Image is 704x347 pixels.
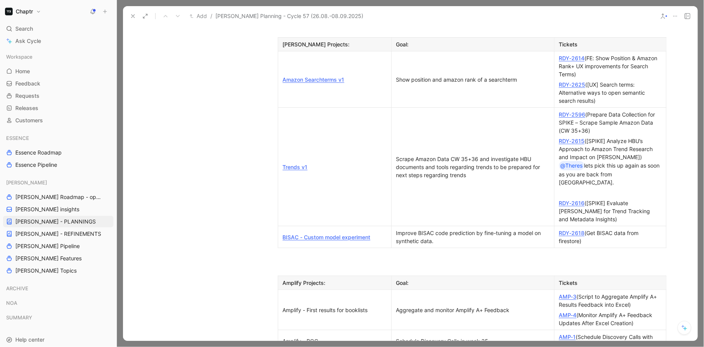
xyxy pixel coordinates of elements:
[3,283,113,294] div: ARCHIVE
[3,216,113,227] a: [PERSON_NAME] - PLANNINGS
[15,230,101,238] span: [PERSON_NAME] - REFINEMENTS
[559,138,585,144] a: RDY-2615
[283,40,387,48] div: [PERSON_NAME] Projects:
[559,279,661,287] div: Tickets
[396,40,550,48] div: Goal:
[396,76,550,84] div: Show position and amazon rank of a searchterm
[3,253,113,264] a: [PERSON_NAME] Features
[3,35,113,47] a: Ask Cycle
[6,285,28,292] span: ARCHIVE
[396,155,550,179] div: Scrape Amazon Data CW 35+36 and investigate HBU documents and tools regarding trends to be prepar...
[210,12,212,21] span: /
[16,8,33,15] h1: Chaptr
[283,76,345,83] a: Amazon Searchterms v1
[6,53,33,61] span: Workspace
[188,12,209,21] button: Add
[15,206,79,213] span: [PERSON_NAME] insights
[559,137,661,186] div: ([SPIKE] Analyze HBU’s Approach to Amazon Trend Research and Impact on [PERSON_NAME]) lets pick t...
[559,54,661,78] div: (FE: Show Position & Amazon Rank+ UX improvements for Search Terms)
[283,279,387,287] div: Amplify Projects:
[215,12,363,21] span: [PERSON_NAME] Planning - Cycle 57 (26.08.-08.09.2025)
[559,312,577,318] a: AMP-4
[559,229,661,245] div: (Get BISAC data from firestore)
[3,240,113,252] a: [PERSON_NAME] Pipeline
[3,191,113,203] a: [PERSON_NAME] Roadmap - open items
[5,8,13,15] img: Chaptr
[3,6,43,17] button: ChaptrChaptr
[396,229,550,245] div: Improve BISAC code prediction by fine-tuning a model on synthetic data.
[6,179,47,186] span: [PERSON_NAME]
[559,55,585,61] a: RDY-2614
[559,110,661,135] div: (Prepare Data Collection for SPIKE – Scrape Sample Amazon Data (CW 35+36)
[3,283,113,296] div: ARCHIVE
[3,115,113,126] a: Customers
[15,193,104,201] span: [PERSON_NAME] Roadmap - open items
[6,314,32,321] span: SUMMARY
[15,117,43,124] span: Customers
[559,40,661,48] div: Tickets
[3,132,113,171] div: ESSENCEEssence RoadmapEssence Pipeline
[3,297,113,309] div: NOA
[3,265,113,276] a: [PERSON_NAME] Topics
[15,92,39,100] span: Requests
[6,134,29,142] span: ESSENCE
[559,311,661,327] div: (Monitor Amplify A+ Feedback Updates After Excel Creation)
[15,67,30,75] span: Home
[3,90,113,102] a: Requests
[559,81,661,105] div: ([UX] Search terms: Alternative ways to open semantic search results)
[561,161,583,170] div: @Theres
[3,102,113,114] a: Releases
[396,337,550,345] div: Schedule Discovery Calls in week 35
[3,51,113,62] div: Workspace
[396,279,550,287] div: Goal:
[559,111,586,118] a: RDY-2596
[3,228,113,240] a: [PERSON_NAME] - REFINEMENTS
[559,81,586,88] a: RDY-2625
[15,80,40,87] span: Feedback
[3,66,113,77] a: Home
[559,293,577,300] a: AMP-3
[283,306,387,314] div: Amplify - First results for booklists
[3,334,113,345] div: Help center
[559,293,661,309] div: (Script to Aggregate Amplify A+ Results Feedback into Excel)
[15,218,96,225] span: [PERSON_NAME] - PLANNINGS
[3,159,113,171] a: Essence Pipeline
[3,177,113,188] div: [PERSON_NAME]
[15,336,44,343] span: Help center
[3,23,113,35] div: Search
[15,104,38,112] span: Releases
[15,242,80,250] span: [PERSON_NAME] Pipeline
[3,177,113,276] div: [PERSON_NAME][PERSON_NAME] Roadmap - open items[PERSON_NAME] insights[PERSON_NAME] - PLANNINGS[PE...
[283,337,387,345] div: Amplify - POC
[3,312,113,326] div: SUMMARY
[559,199,661,223] div: ([SPIKE] Evaluate [PERSON_NAME] for Trend Tracking and Metadata Insights)
[559,334,576,340] a: AMP-1
[3,147,113,158] a: Essence Roadmap
[15,36,41,46] span: Ask Cycle
[283,164,308,170] a: Trends v1
[3,78,113,89] a: Feedback
[6,299,17,307] span: NOA
[15,149,62,156] span: Essence Roadmap
[3,204,113,215] a: [PERSON_NAME] insights
[559,230,585,236] a: RDY-2618
[15,24,33,33] span: Search
[283,234,371,240] a: BISAC - Custom model experiment
[559,200,585,206] a: RDY-2616
[396,306,550,314] div: Aggregate and monitor Amplify A+ Feedback
[15,255,82,262] span: [PERSON_NAME] Features
[3,297,113,311] div: NOA
[15,267,77,275] span: [PERSON_NAME] Topics
[15,161,57,169] span: Essence Pipeline
[3,132,113,144] div: ESSENCE
[3,312,113,323] div: SUMMARY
